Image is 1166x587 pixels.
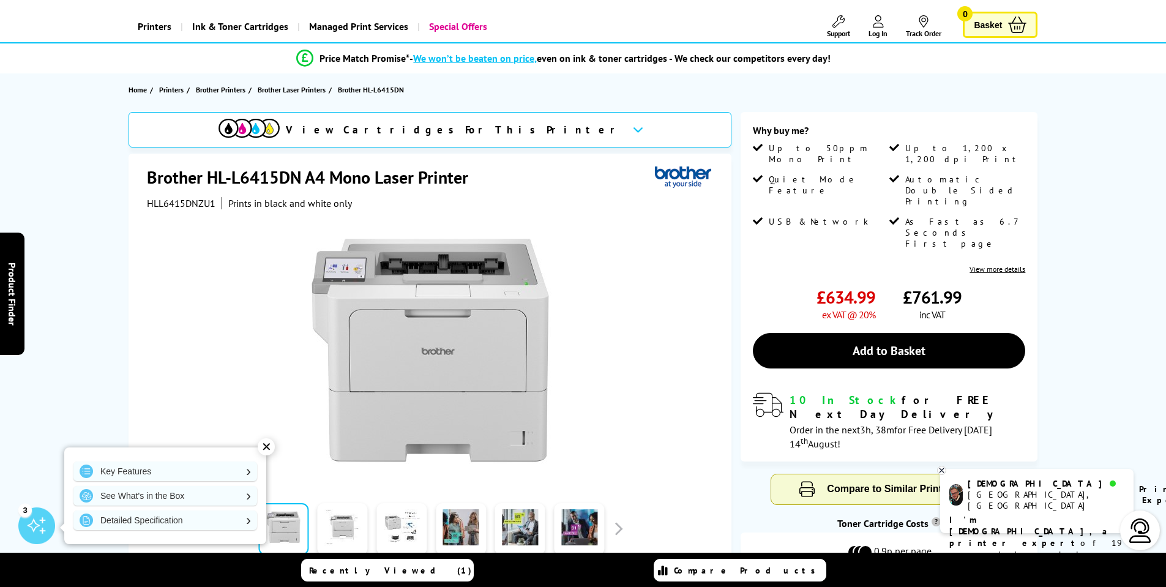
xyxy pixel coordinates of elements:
[822,308,875,321] span: ex VAT @ 20%
[769,216,869,227] span: USB & Network
[970,264,1025,274] a: View more details
[905,143,1023,165] span: Up to 1,200 x 1,200 dpi Print
[827,29,850,38] span: Support
[874,545,932,559] span: 0.9p per page
[903,286,962,308] span: £761.99
[860,424,894,436] span: 3h, 38m
[753,124,1025,143] div: Why buy me?
[674,565,822,576] span: Compare Products
[817,286,875,308] span: £634.99
[409,52,831,64] div: - even on ink & toner cartridges - We check our competitors every day!
[790,393,902,407] span: 10 In Stock
[869,15,888,38] a: Log In
[968,489,1124,511] div: [GEOGRAPHIC_DATA], [GEOGRAPHIC_DATA]
[73,510,257,530] a: Detailed Specification
[654,559,826,581] a: Compare Products
[753,393,1025,449] div: modal_delivery
[827,484,957,494] span: Compare to Similar Printers
[790,424,992,450] span: Order in the next for Free Delivery [DATE] 14 August!
[968,478,1124,489] div: [DEMOGRAPHIC_DATA]
[181,11,297,42] a: Ink & Toner Cartridges
[949,514,1111,548] b: I'm [DEMOGRAPHIC_DATA], a printer expert
[192,11,288,42] span: Ink & Toner Cartridges
[957,6,973,21] span: 0
[417,11,496,42] a: Special Offers
[73,486,257,506] a: See What's in the Box
[129,83,150,96] a: Home
[338,85,404,94] span: Brother HL-L6415DN
[18,503,32,517] div: 3
[753,333,1025,368] a: Add to Basket
[949,514,1124,584] p: of 19 years! I can help you choose the right product
[258,83,326,96] span: Brother Laser Printers
[159,83,187,96] a: Printers
[905,174,1023,207] span: Automatic Double Sided Printing
[129,11,181,42] a: Printers
[286,123,622,136] span: View Cartridges For This Printer
[771,474,1007,504] button: Compare to Similar Printers
[974,17,1002,33] span: Basket
[320,52,409,64] span: Price Match Promise*
[963,12,1037,38] a: Basket 0
[258,83,329,96] a: Brother Laser Printers
[741,517,1037,529] div: Toner Cartridge Costs
[769,143,886,165] span: Up to 50ppm Mono Print
[827,15,850,38] a: Support
[258,438,275,455] div: ✕
[655,166,711,189] img: Brother
[1128,518,1153,543] img: user-headset-light.svg
[73,462,257,481] a: Key Features
[906,15,941,38] a: Track Order
[6,262,18,325] span: Product Finder
[801,435,808,446] sup: th
[919,308,945,321] span: inc VAT
[312,234,551,474] img: Brother HL-L6415DN
[309,565,472,576] span: Recently Viewed (1)
[905,216,1023,249] span: As Fast as 6.7 Seconds First page
[196,83,245,96] span: Brother Printers
[932,517,941,526] sup: Cost per page
[147,166,480,189] h1: Brother HL-L6415DN A4 Mono Laser Printer
[769,174,886,196] span: Quiet Mode Feature
[869,29,888,38] span: Log In
[100,48,1028,69] li: modal_Promise
[147,197,215,209] span: HLL6415DNZU1
[219,119,280,138] img: cmyk-icon.svg
[228,197,352,209] i: Prints in black and white only
[196,83,249,96] a: Brother Printers
[301,559,474,581] a: Recently Viewed (1)
[413,52,537,64] span: We won’t be beaten on price,
[949,484,963,506] img: chris-livechat.png
[129,83,147,96] span: Home
[297,11,417,42] a: Managed Print Services
[159,83,184,96] span: Printers
[790,393,1025,421] div: for FREE Next Day Delivery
